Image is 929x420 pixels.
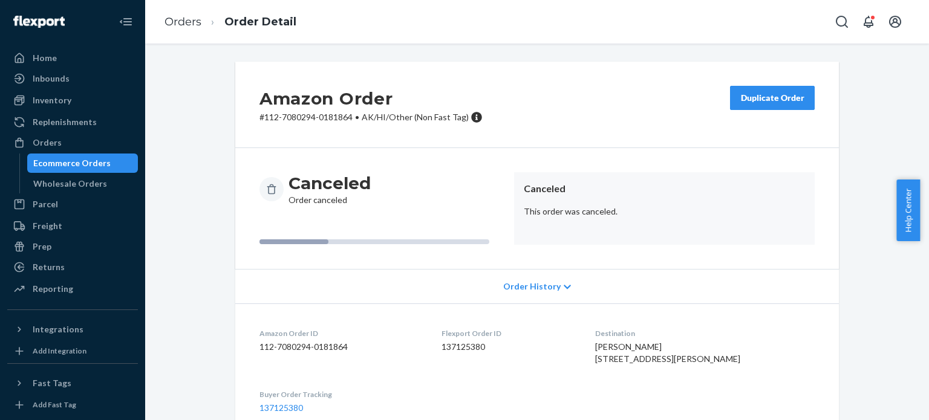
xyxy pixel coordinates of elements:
div: Inbounds [33,73,70,85]
div: Replenishments [33,116,97,128]
button: Help Center [896,179,920,241]
span: Order History [503,280,561,292]
button: Close Navigation [114,10,138,34]
dt: Flexport Order ID [442,328,576,338]
span: AK/HI/Other (Non Fast Tag) [362,112,469,122]
a: Orders [7,133,138,152]
div: Returns [33,261,65,273]
a: Prep [7,237,138,256]
dt: Buyer Order Tracking [259,389,422,399]
div: Inventory [33,94,71,106]
span: • [355,112,359,122]
a: Wholesale Orders [27,174,139,193]
div: Add Fast Tag [33,399,76,410]
div: Fast Tags [33,377,71,389]
span: [PERSON_NAME] [STREET_ADDRESS][PERSON_NAME] [595,341,740,364]
a: Add Fast Tag [7,398,138,412]
button: Integrations [7,320,138,339]
div: Parcel [33,198,58,210]
a: Parcel [7,195,138,214]
button: Open notifications [856,10,881,34]
div: Prep [33,241,51,253]
div: Order canceled [288,172,371,206]
div: Add Integration [33,346,86,356]
dd: 112-7080294-0181864 [259,341,422,353]
a: Orders [165,15,201,28]
p: This order was canceled. [524,205,805,218]
h2: Amazon Order [259,86,483,111]
button: Open Search Box [830,10,854,34]
img: Flexport logo [13,16,65,28]
div: Integrations [33,323,83,335]
a: 137125380 [259,402,303,413]
div: Home [33,52,57,64]
div: Orders [33,137,62,149]
a: Replenishments [7,112,138,132]
a: Ecommerce Orders [27,153,139,173]
ol: breadcrumbs [155,4,306,40]
a: Reporting [7,279,138,299]
a: Add Integration [7,344,138,358]
a: Order Detail [224,15,296,28]
a: Returns [7,257,138,277]
dt: Destination [595,328,815,338]
h3: Canceled [288,172,371,194]
a: Inventory [7,91,138,110]
button: Fast Tags [7,373,138,393]
button: Open account menu [883,10,907,34]
p: # 112-7080294-0181864 [259,111,483,123]
div: Ecommerce Orders [33,157,111,169]
header: Canceled [524,182,805,196]
div: Wholesale Orders [33,178,107,190]
dd: 137125380 [442,341,576,353]
dt: Amazon Order ID [259,328,422,338]
div: Reporting [33,283,73,295]
a: Home [7,48,138,68]
button: Duplicate Order [730,86,815,110]
div: Freight [33,220,62,232]
a: Inbounds [7,69,138,88]
iframe: Opens a widget where you can chat to one of our agents [852,384,917,414]
a: Freight [7,216,138,236]
div: Duplicate Order [740,92,804,104]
